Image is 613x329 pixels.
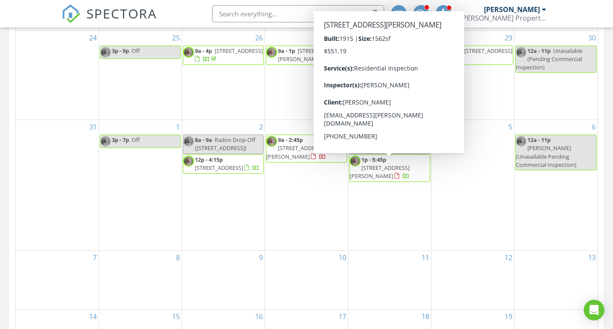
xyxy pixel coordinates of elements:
a: Go to September 17, 2025 [337,310,348,323]
img: smartselect_20241113_125409_gallery.jpg [516,47,527,58]
a: Go to September 4, 2025 [424,120,431,134]
span: 1p - 5:45p [361,156,386,163]
a: Go to September 6, 2025 [590,120,598,134]
span: Off [132,136,140,144]
span: [STREET_ADDRESS] [215,47,263,55]
a: 9a - 1p [STREET_ADDRESS] [444,47,512,63]
a: Go to September 18, 2025 [420,310,431,323]
span: 3p - 7p [112,136,129,144]
td: Go to September 7, 2025 [15,251,99,310]
a: 9a - 4p [STREET_ADDRESS] [195,47,263,63]
a: SPECTORA [62,12,157,30]
td: Go to September 4, 2025 [348,120,431,251]
a: Go to August 31, 2025 [87,120,99,134]
a: Go to August 30, 2025 [586,31,598,45]
span: [STREET_ADDRESS] [195,164,243,172]
td: Go to September 12, 2025 [431,251,514,310]
a: Go to September 1, 2025 [174,120,182,134]
td: Go to September 5, 2025 [431,120,514,251]
img: smartselect_20241113_125409_gallery.jpg [350,156,360,166]
span: Radon Pick-Up ([STREET_ADDRESS]) [361,136,419,152]
td: Go to August 31, 2025 [15,120,99,251]
span: 9a - 1p [444,47,462,55]
img: smartselect_20241113_125409_gallery.jpg [433,47,444,58]
div: Webb Property Inspection [460,14,546,22]
td: Go to August 25, 2025 [99,31,182,120]
a: Go to September 5, 2025 [507,120,514,134]
span: [STREET_ADDRESS][PERSON_NAME] [350,164,410,180]
a: Go to August 26, 2025 [253,31,265,45]
div: Open Intercom Messenger [584,300,604,320]
a: Go to September 8, 2025 [174,251,182,264]
td: Go to August 28, 2025 [348,31,431,120]
td: Go to September 1, 2025 [99,120,182,251]
a: Go to August 28, 2025 [420,31,431,45]
td: Go to August 29, 2025 [431,31,514,120]
a: 9a - 2:45p [STREET_ADDRESS][PERSON_NAME] [266,136,326,160]
td: Go to September 10, 2025 [265,251,348,310]
a: 9a - 1p [STREET_ADDRESS][PERSON_NAME] [266,46,347,65]
td: Go to August 27, 2025 [265,31,348,120]
a: Go to September 14, 2025 [87,310,99,323]
a: Go to September 3, 2025 [341,120,348,134]
a: Go to August 25, 2025 [170,31,182,45]
td: Go to September 3, 2025 [265,120,348,251]
img: smartselect_20241113_125409_gallery.jpg [183,156,194,166]
span: 12p - 4:15p [195,156,223,163]
img: smartselect_20241113_125409_gallery.jpg [183,136,194,147]
a: 12p - 4:15p [STREET_ADDRESS] [195,156,259,172]
img: smartselect_20241113_125409_gallery.jpg [100,47,111,58]
img: smartselect_20241113_125409_gallery.jpg [266,136,277,147]
span: 3p - 9p [112,47,129,55]
td: Go to August 30, 2025 [514,31,598,120]
a: Go to September 19, 2025 [503,310,514,323]
span: [STREET_ADDRESS] [464,47,512,55]
a: Go to September 2, 2025 [257,120,265,134]
img: smartselect_20241113_125409_gallery.jpg [183,47,194,58]
span: 9a - 2:45p [278,136,303,144]
span: 9a - 4p [195,47,212,55]
a: 9a - 4p [STREET_ADDRESS] [183,46,264,65]
a: Go to September 15, 2025 [170,310,182,323]
img: smartselect_20241113_125409_gallery.jpg [100,136,111,147]
img: smartselect_20241113_125409_gallery.jpg [266,47,277,58]
span: [PERSON_NAME] (Unavailable Pending Commercial Inspection) [516,144,576,168]
a: 9a - 1p [STREET_ADDRESS][PERSON_NAME] [278,47,346,63]
img: smartselect_20241113_125409_gallery.jpg [350,136,360,147]
a: Go to September 10, 2025 [337,251,348,264]
td: Go to September 2, 2025 [182,120,265,251]
span: 12a - 11p [527,47,551,55]
td: Go to September 9, 2025 [182,251,265,310]
a: Go to September 16, 2025 [253,310,265,323]
td: Go to September 6, 2025 [514,120,598,251]
a: Go to September 12, 2025 [503,251,514,264]
a: Go to August 29, 2025 [503,31,514,45]
span: [STREET_ADDRESS][PERSON_NAME] [266,144,326,160]
a: Go to August 27, 2025 [337,31,348,45]
span: 9a - 1p [278,47,295,55]
img: smartselect_20241113_125409_gallery.jpg [516,136,527,147]
a: 9a - 2:45p [STREET_ADDRESS][PERSON_NAME] [266,135,347,163]
input: Search everything... [212,5,384,22]
a: Go to September 13, 2025 [586,251,598,264]
a: 1p - 5:45p [STREET_ADDRESS][PERSON_NAME] [350,156,410,180]
a: Go to August 24, 2025 [87,31,99,45]
span: 8a - 9a [361,136,379,144]
span: 12a - 11p [527,136,551,144]
span: Off [132,47,140,55]
div: [PERSON_NAME] [484,5,540,14]
img: The Best Home Inspection Software - Spectora [62,4,80,23]
span: Radon Drop-Off ([STREET_ADDRESS]) [195,136,256,152]
a: Go to September 7, 2025 [91,251,99,264]
span: SPECTORA [86,4,157,22]
td: Go to September 8, 2025 [99,251,182,310]
a: Go to September 11, 2025 [420,251,431,264]
a: 1p - 5:45p [STREET_ADDRESS][PERSON_NAME] [349,154,430,182]
span: [STREET_ADDRESS][PERSON_NAME] [278,47,346,63]
span: 8a - 9a [195,136,212,144]
a: Go to September 9, 2025 [257,251,265,264]
td: Go to August 24, 2025 [15,31,99,120]
a: 12p - 4:15p [STREET_ADDRESS] [183,154,264,174]
td: Go to August 26, 2025 [182,31,265,120]
a: 9a - 1p [STREET_ADDRESS] [432,46,513,65]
